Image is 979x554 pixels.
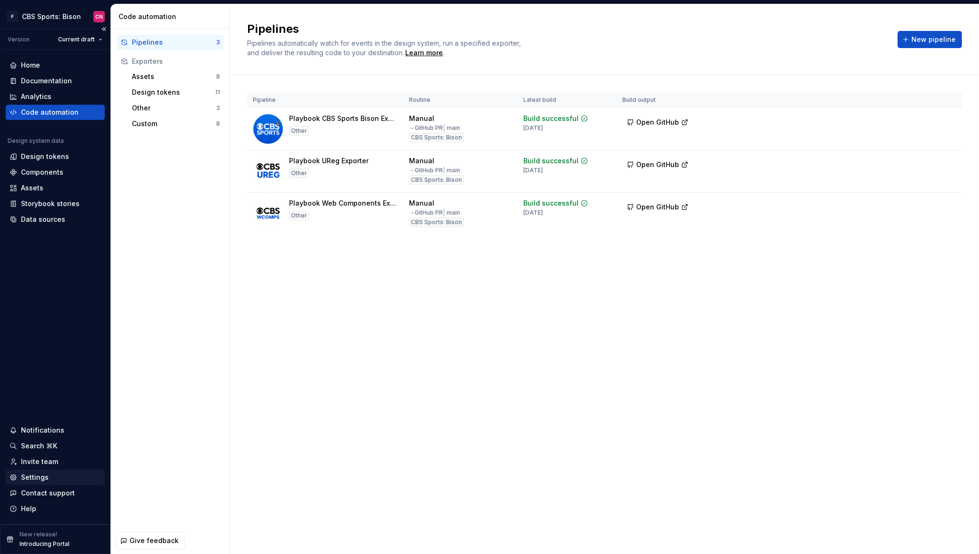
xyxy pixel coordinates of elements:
a: Data sources [6,212,105,227]
button: Search ⌘K [6,438,105,454]
span: Open GitHub [636,202,679,212]
div: Design tokens [132,88,215,97]
div: Help [21,504,36,514]
span: Open GitHub [636,160,679,169]
div: Code automation [119,12,226,21]
div: [DATE] [523,167,543,174]
div: CBS Sports: Bison [409,133,464,142]
th: Pipeline [247,92,403,108]
a: Storybook stories [6,196,105,211]
button: Pipelines3 [117,35,224,50]
div: 8 [216,120,220,128]
div: 11 [215,89,220,96]
div: Invite team [21,457,58,466]
a: Design tokens [6,149,105,164]
span: Give feedback [130,536,179,545]
div: Manual [409,198,434,208]
th: Routine [403,92,518,108]
span: . [404,49,444,57]
div: Analytics [21,92,51,101]
h2: Pipelines [247,21,886,37]
div: Playbook Web Components Exporter [289,198,398,208]
div: Documentation [21,76,72,86]
div: Playbook UReg Exporter [289,156,369,166]
span: New pipeline [911,35,956,44]
button: Help [6,501,105,516]
div: Exporters [132,57,220,66]
div: CBS Sports: Bison [409,175,464,185]
div: 3 [216,39,220,46]
button: Notifications [6,423,105,438]
span: Pipelines automatically watch for events in the design system, run a specified exporter, and deli... [247,39,523,57]
div: [DATE] [523,209,543,217]
button: Contact support [6,485,105,501]
div: P [7,11,18,22]
div: Manual [409,156,434,166]
div: Version [8,36,30,43]
div: Assets [21,183,43,193]
span: Open GitHub [636,118,679,127]
p: Introducing Portal [20,540,70,548]
div: → GitHub PR main [409,209,460,217]
a: Learn more [405,48,443,58]
div: Design tokens [21,152,69,161]
button: Custom8 [128,116,224,131]
div: Settings [21,473,49,482]
a: Home [6,58,105,73]
div: Playbook CBS Sports Bison Exporter [289,114,398,123]
button: Collapse sidebar [97,22,110,36]
div: Build successful [523,198,579,208]
a: Documentation [6,73,105,89]
div: Other [289,126,309,136]
a: Invite team [6,454,105,469]
a: Open GitHub [622,204,693,212]
a: Code automation [6,105,105,120]
a: Open GitHub [622,162,693,170]
a: Assets [6,180,105,196]
a: Settings [6,470,105,485]
div: Code automation [21,108,79,117]
button: Open GitHub [622,156,693,173]
a: Components [6,165,105,180]
button: Design tokens11 [128,85,224,100]
div: Other [289,211,309,220]
button: Current draft [54,33,107,46]
div: → GitHub PR main [409,167,460,174]
div: CBS Sports: Bison [22,12,81,21]
div: Contact support [21,488,75,498]
div: Search ⌘K [21,441,57,451]
div: Notifications [21,425,64,435]
th: Latest build [518,92,617,108]
button: Open GitHub [622,198,693,216]
span: | [443,209,445,216]
button: New pipeline [898,31,962,48]
div: 3 [216,104,220,112]
button: Other3 [128,100,224,116]
div: Manual [409,114,434,123]
button: Give feedback [116,532,185,549]
div: Other [132,103,216,113]
div: Components [21,168,63,177]
th: Build output [617,92,700,108]
a: Open GitHub [622,119,693,128]
button: PCBS Sports: BisonCN [2,6,109,27]
span: | [443,167,445,174]
div: Storybook stories [21,199,80,208]
button: Open GitHub [622,114,693,131]
div: Pipelines [132,38,216,47]
span: | [443,124,445,131]
div: Data sources [21,215,65,224]
div: [DATE] [523,124,543,132]
div: Other [289,168,309,178]
div: Design system data [8,137,64,145]
div: Build successful [523,114,579,123]
button: Assets8 [128,69,224,84]
div: Build successful [523,156,579,166]
div: Custom [132,119,216,129]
